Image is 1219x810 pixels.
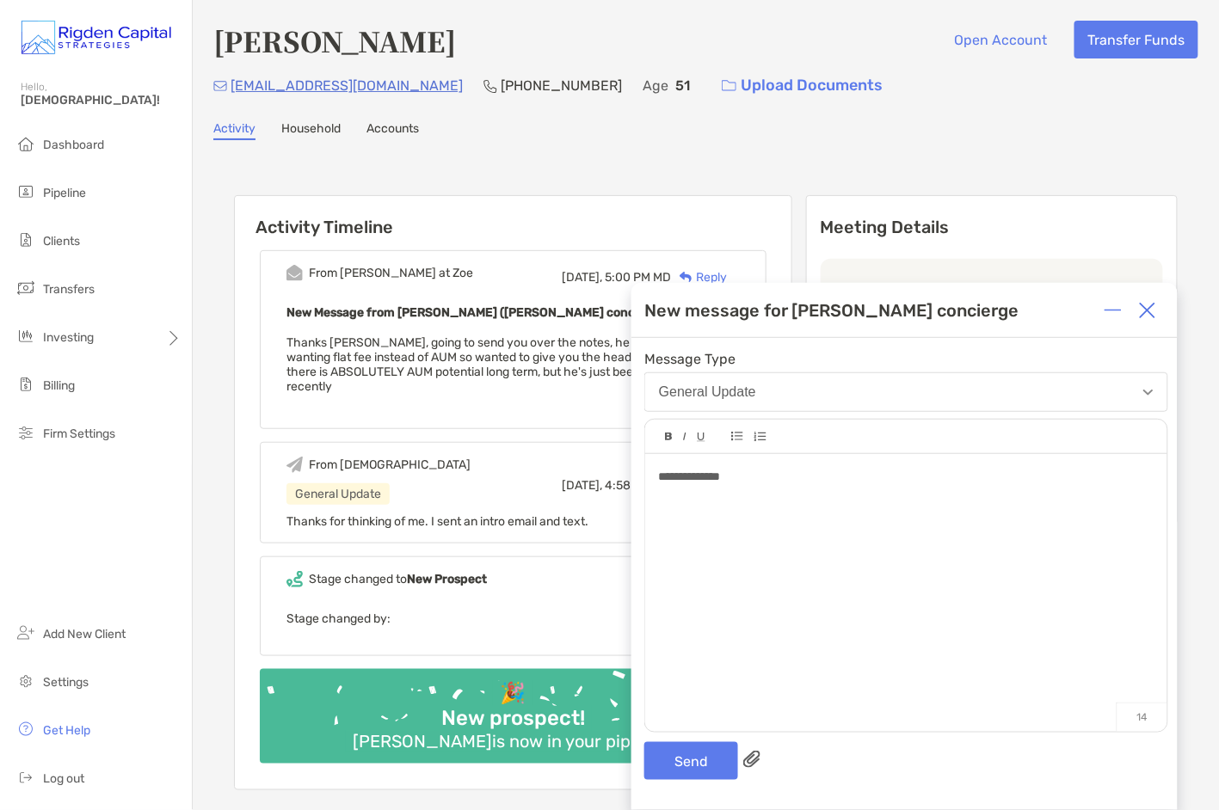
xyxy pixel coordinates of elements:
[309,572,487,586] div: Stage changed to
[286,335,726,394] span: Thanks [PERSON_NAME], going to send you over the notes, he is very set on wanting flat fee instea...
[15,767,36,788] img: logout icon
[644,372,1168,412] button: General Update
[659,384,756,400] div: General Update
[1139,302,1156,319] img: Close
[43,234,80,249] span: Clients
[1074,21,1198,58] button: Transfer Funds
[21,93,182,107] span: [DEMOGRAPHIC_DATA]!
[213,81,227,91] img: Email Icon
[43,378,75,393] span: Billing
[15,671,36,691] img: settings icon
[1105,302,1122,319] img: Expand or collapse
[21,7,171,69] img: Zoe Logo
[43,330,94,345] span: Investing
[43,675,89,690] span: Settings
[260,669,766,749] img: Confetti
[235,196,791,237] h6: Activity Timeline
[15,133,36,154] img: dashboard icon
[434,706,592,731] div: New prospect!
[821,217,1163,238] p: Meeting Details
[671,268,727,286] div: Reply
[286,483,390,505] div: General Update
[644,742,738,780] button: Send
[605,270,671,285] span: 5:00 PM MD
[407,572,487,586] b: New Prospect
[562,478,602,493] span: [DATE],
[493,681,533,706] div: 🎉
[501,75,622,96] p: [PHONE_NUMBER]
[711,67,894,104] a: Upload Documents
[562,270,602,285] span: [DATE],
[43,426,115,441] span: Firm Settings
[15,422,36,443] img: firm-settings icon
[43,186,86,200] span: Pipeline
[722,80,736,92] img: button icon
[286,457,303,473] img: Event icon
[43,627,126,641] span: Add New Client
[15,623,36,643] img: add_new_client icon
[286,608,740,629] p: Stage changed by:
[665,433,673,441] img: Editor control icon
[309,266,473,280] div: From [PERSON_NAME] at Zoe
[941,21,1061,58] button: Open Account
[743,751,760,768] img: paperclip attachments
[15,374,36,395] img: billing icon
[281,121,341,140] a: Household
[231,75,463,96] p: [EMAIL_ADDRESS][DOMAIN_NAME]
[43,723,90,738] span: Get Help
[683,433,686,441] img: Editor control icon
[213,121,255,140] a: Activity
[605,478,671,493] span: 4:58 PM MD
[1117,703,1167,732] p: 14
[15,181,36,202] img: pipeline icon
[366,121,419,140] a: Accounts
[754,432,766,442] img: Editor control icon
[15,278,36,298] img: transfers icon
[43,282,95,297] span: Transfers
[697,433,705,442] img: Editor control icon
[286,514,588,529] span: Thanks for thinking of me. I sent an intro email and text.
[43,771,84,786] span: Log out
[346,731,680,752] div: [PERSON_NAME] is now in your pipeline.
[43,138,104,152] span: Dashboard
[644,351,1168,367] span: Message Type
[15,719,36,739] img: get-help icon
[643,75,668,96] p: Age
[286,305,668,320] b: New Message from [PERSON_NAME] ([PERSON_NAME] concierge)
[286,571,303,587] img: Event icon
[675,75,690,96] p: 51
[631,576,671,591] span: [DATE],
[644,300,1019,321] div: New message for [PERSON_NAME] concierge
[286,265,303,281] img: Event icon
[15,326,36,347] img: investing icon
[213,21,456,60] h4: [PERSON_NAME]
[309,457,471,472] div: From [DEMOGRAPHIC_DATA]
[15,230,36,250] img: clients icon
[1143,390,1154,396] img: Open dropdown arrow
[483,79,497,93] img: Phone Icon
[680,272,693,283] img: Reply icon
[834,279,1149,301] p: Next meeting
[731,432,743,441] img: Editor control icon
